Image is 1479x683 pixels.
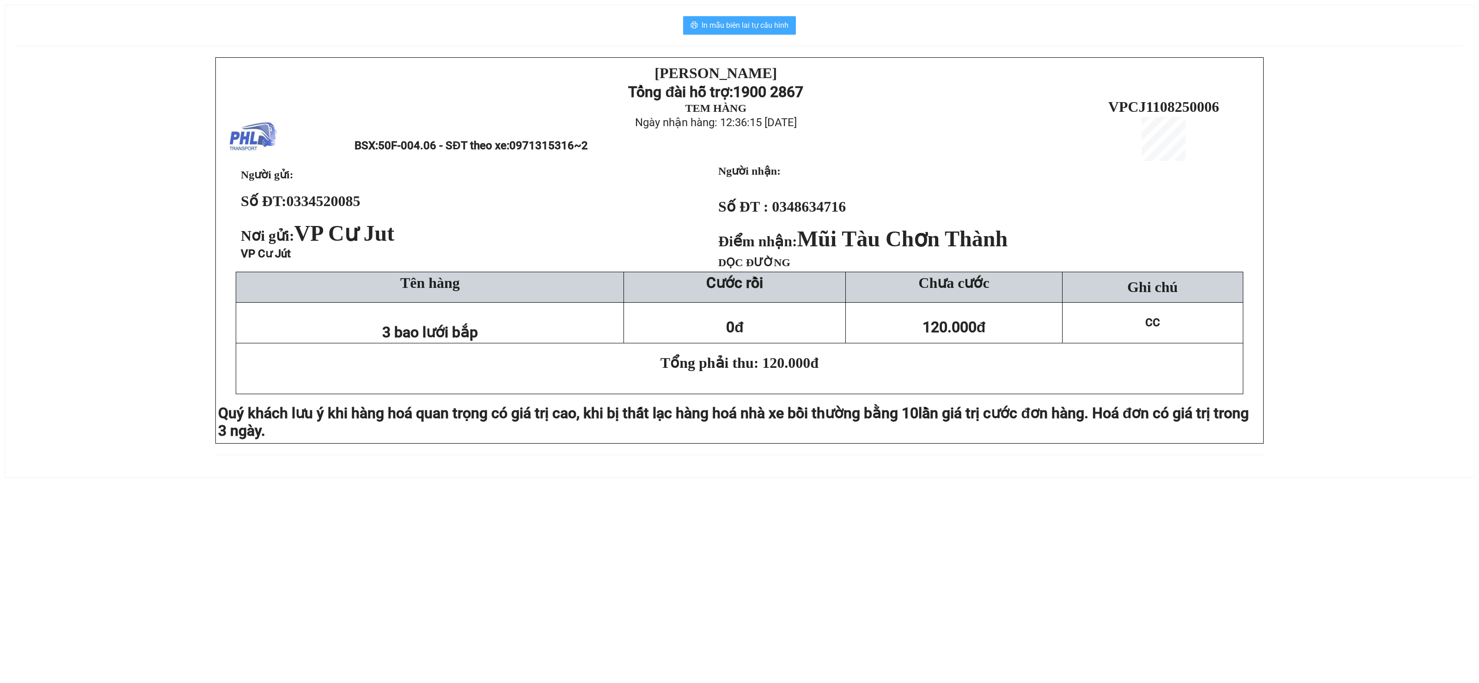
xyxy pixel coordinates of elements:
img: logo [230,114,276,161]
span: printer [691,21,698,30]
strong: Cước rồi [706,274,763,292]
span: Ghi chú [1127,279,1178,295]
span: 0đ [726,318,744,336]
span: VP Cư Jút [241,247,291,260]
span: Mũi Tàu Chơn Thành [797,226,1008,251]
button: printerIn mẫu biên lai tự cấu hình [683,16,796,35]
span: CC [1145,316,1160,329]
strong: [PERSON_NAME] [654,65,777,81]
strong: TEM HÀNG [685,102,746,114]
strong: 1900 2867 [733,83,803,101]
span: 0334520085 [287,193,361,209]
strong: Người nhận: [718,165,781,177]
strong: Số ĐT: [241,193,361,209]
span: DỌC ĐƯỜNG [718,256,790,268]
span: 50F-004.06 - SĐT theo xe: [378,139,587,152]
span: VP Cư Jut [294,221,395,245]
span: 120.000đ [923,318,986,336]
span: Ngày nhận hàng: 12:36:15 [DATE] [635,116,797,129]
strong: Số ĐT : [718,198,768,215]
span: lần giá trị cước đơn hàng. Hoá đơn có giá trị trong 3 ngày. [218,404,1249,439]
strong: Điểm nhận: [718,233,1008,250]
span: BSX: [354,139,587,152]
span: Tổng phải thu: 120.000đ [660,354,819,371]
span: Chưa cước [918,274,989,291]
span: Người gửi: [241,169,293,181]
span: Nơi gửi: [241,227,398,244]
span: 3 bao lưới bắp [382,323,478,341]
strong: Tổng đài hỗ trợ: [628,83,733,101]
span: Quý khách lưu ý khi hàng hoá quan trọng có giá trị cao, khi bị thất lạc hàng hoá nhà xe bồi thườn... [218,404,918,422]
span: Tên hàng [400,274,460,291]
span: 0971315316~2 [509,139,588,152]
span: 0348634716 [772,198,846,215]
span: In mẫu biên lai tự cấu hình [702,19,788,31]
span: VPCJ1108250006 [1108,98,1219,115]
